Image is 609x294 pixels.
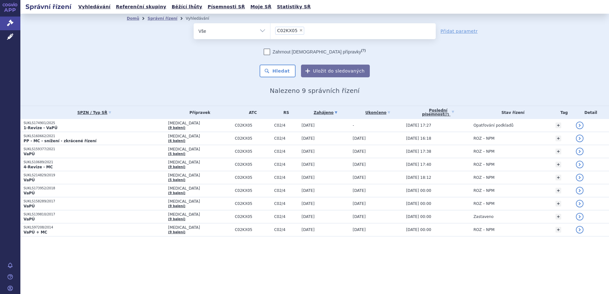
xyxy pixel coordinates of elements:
a: Moje SŘ [248,3,273,11]
a: (9 balení) [168,191,185,195]
a: + [555,122,561,128]
span: ROZ – NPM [473,175,494,180]
span: C02/4 [274,136,298,141]
span: [DATE] [353,188,366,193]
a: + [555,149,561,154]
span: [DATE] [302,201,315,206]
span: [DATE] 00:00 [406,201,431,206]
span: [DATE] [353,201,366,206]
span: ROZ – NPM [473,201,494,206]
a: + [555,175,561,180]
span: ROZ – NPM [473,227,494,232]
span: [MEDICAL_DATA] [168,199,232,204]
p: SUKLS160662/2021 [24,134,165,138]
span: C02KX05 [235,136,271,141]
abbr: (?) [444,113,449,116]
span: [DATE] 17:40 [406,162,431,167]
a: Ukončeno [353,108,403,117]
p: SUKLS173952/2018 [24,186,165,191]
span: [DATE] [353,214,366,219]
span: [DATE] 00:00 [406,188,431,193]
span: [DATE] 17:27 [406,123,431,128]
span: [DATE] 00:00 [406,214,431,219]
a: Domů [127,16,139,21]
span: Opatřování podkladů [473,123,513,128]
span: [DATE] [353,162,366,167]
a: (9 balení) [168,204,185,208]
span: C02KX05 [235,123,271,128]
span: C02/4 [274,123,298,128]
a: Správní řízení [147,16,177,21]
a: (9 balení) [168,126,185,129]
a: + [555,214,561,220]
span: - [353,123,354,128]
a: detail [576,187,584,194]
span: ROZ – NPM [473,162,494,167]
strong: 1-Revize - VaPÚ [24,126,57,130]
span: C02KX05 [235,214,271,219]
a: + [555,162,561,167]
a: + [555,227,561,233]
a: detail [576,213,584,220]
span: [DATE] 17:38 [406,149,431,154]
span: [DATE] [302,227,315,232]
span: C02KX05 [235,162,271,167]
span: C02/4 [274,188,298,193]
strong: 4-Revize - MC [24,165,53,169]
span: [DATE] [353,175,366,180]
strong: VaPÚ + MC [24,230,47,234]
li: Vyhledávání [186,14,218,23]
input: C02KX05 [306,26,310,34]
span: C02/4 [274,227,298,232]
span: C02KX05 [277,28,297,33]
span: C02/4 [274,175,298,180]
p: SUKLS159377/2021 [24,147,165,151]
strong: VaPÚ [24,152,35,156]
a: detail [576,226,584,234]
th: RS [271,106,298,119]
span: [DATE] [302,188,315,193]
a: (9 balení) [168,230,185,234]
span: [MEDICAL_DATA] [168,147,232,151]
abbr: (?) [361,48,366,52]
span: C02KX05 [235,201,271,206]
a: Poslednípísemnost(?) [406,106,470,119]
span: [DATE] [302,175,315,180]
a: (6 balení) [168,139,185,143]
p: SUKLS214829/2019 [24,173,165,178]
span: [DATE] [353,227,366,232]
span: C02/4 [274,149,298,154]
span: [MEDICAL_DATA] [168,134,232,138]
span: [DATE] [353,136,366,141]
a: + [555,188,561,193]
span: × [299,28,303,32]
span: [MEDICAL_DATA] [168,225,232,230]
a: Vyhledávání [76,3,112,11]
h2: Správní řízení [20,2,76,11]
a: detail [576,135,584,142]
a: detail [576,174,584,181]
span: ROZ – NPM [473,136,494,141]
a: + [555,136,561,141]
th: ATC [232,106,271,119]
span: Zastaveno [473,214,493,219]
span: [DATE] 00:00 [406,227,431,232]
span: C02/4 [274,201,298,206]
span: [MEDICAL_DATA] [168,121,232,125]
button: Uložit do sledovaných [301,65,370,77]
th: Detail [573,106,609,119]
span: C02KX05 [235,227,271,232]
strong: VaPÚ [24,191,35,195]
button: Hledat [260,65,296,77]
span: ROZ – NPM [473,149,494,154]
span: ROZ – NPM [473,188,494,193]
a: detail [576,200,584,207]
span: [MEDICAL_DATA] [168,186,232,191]
span: [MEDICAL_DATA] [168,173,232,178]
p: SUKLS158289/2017 [24,199,165,204]
th: Přípravek [165,106,232,119]
a: detail [576,122,584,129]
span: C02KX05 [235,175,271,180]
a: Písemnosti SŘ [206,3,247,11]
a: Referenční skupiny [114,3,168,11]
